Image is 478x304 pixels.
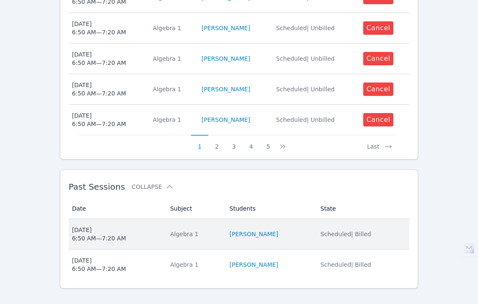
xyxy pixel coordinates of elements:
[363,52,394,65] button: Cancel
[69,250,410,280] tr: [DATE]6:50 AM—7:20 AMAlgebra 1[PERSON_NAME]Scheduled| Billed
[165,198,225,219] th: Subject
[153,116,191,124] div: Algebra 1
[320,231,371,237] span: Scheduled | Billed
[260,135,277,151] button: 5
[69,219,410,250] tr: [DATE]6:50 AM—7:20 AMAlgebra 1[PERSON_NAME]Scheduled| Billed
[276,25,335,31] span: Scheduled | Unbilled
[69,44,410,74] tr: [DATE]6:50 AM—7:20 AMAlgebra 1[PERSON_NAME]Scheduled| UnbilledCancel
[230,260,278,269] a: [PERSON_NAME]
[276,55,335,62] span: Scheduled | Unbilled
[208,135,225,151] button: 2
[230,230,278,238] a: [PERSON_NAME]
[153,85,191,93] div: Algebra 1
[363,21,394,35] button: Cancel
[202,116,250,124] a: [PERSON_NAME]
[69,105,410,135] tr: [DATE]6:50 AM—7:20 AMAlgebra 1[PERSON_NAME]Scheduled| UnbilledCancel
[72,20,126,36] div: [DATE] 6:50 AM — 7:20 AM
[315,198,410,219] th: State
[132,183,173,191] button: Collapse
[202,85,250,93] a: [PERSON_NAME]
[202,54,250,63] a: [PERSON_NAME]
[69,182,125,192] span: Past Sessions
[320,261,371,268] span: Scheduled | Billed
[202,24,250,32] a: [PERSON_NAME]
[153,54,191,63] div: Algebra 1
[72,226,126,242] div: [DATE] 6:50 AM — 7:20 AM
[225,198,315,219] th: Students
[72,111,126,128] div: [DATE] 6:50 AM — 7:20 AM
[170,230,220,238] div: Algebra 1
[72,50,126,67] div: [DATE] 6:50 AM — 7:20 AM
[170,260,220,269] div: Algebra 1
[69,74,410,105] tr: [DATE]6:50 AM—7:20 AMAlgebra 1[PERSON_NAME]Scheduled| UnbilledCancel
[276,116,335,123] span: Scheduled | Unbilled
[363,113,394,126] button: Cancel
[69,198,165,219] th: Date
[243,135,260,151] button: 4
[225,135,243,151] button: 3
[72,256,126,273] div: [DATE] 6:50 AM — 7:20 AM
[276,86,335,93] span: Scheduled | Unbilled
[72,81,126,98] div: [DATE] 6:50 AM — 7:20 AM
[360,135,399,151] button: Last
[363,82,394,96] button: Cancel
[191,135,208,151] button: 1
[69,13,410,44] tr: [DATE]6:50 AM—7:20 AMAlgebra 1[PERSON_NAME]Scheduled| UnbilledCancel
[153,24,191,32] div: Algebra 1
